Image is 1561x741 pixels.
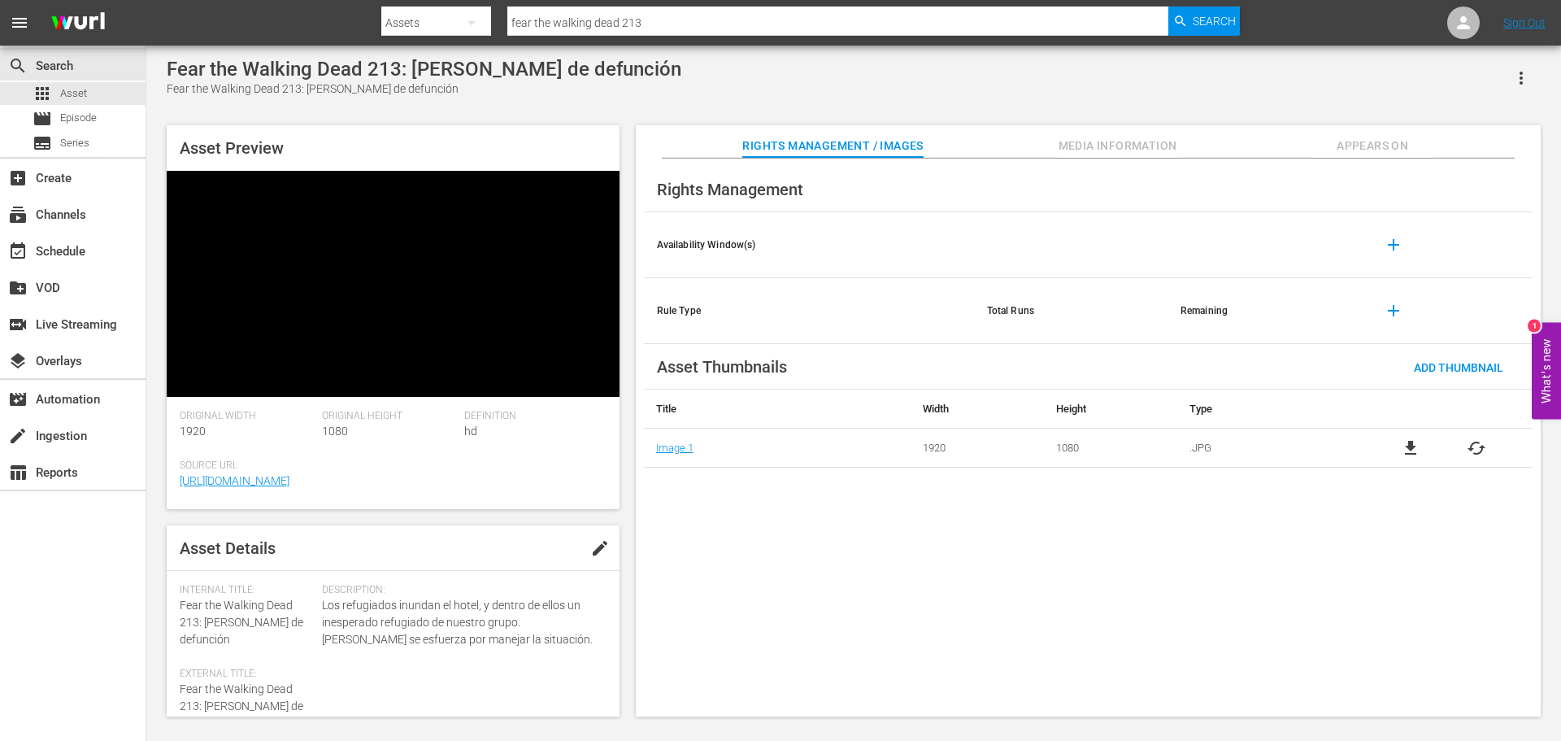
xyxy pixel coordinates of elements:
[1177,429,1355,468] td: .JPG
[911,390,1044,429] th: Width
[1374,225,1413,264] button: add
[39,4,117,42] img: ans4CAIJ8jUAAAAAAAAAAAAAAAAAAAAAAAAgQb4GAAAAAAAAAAAAAAAAAAAAAAAAJMjXAAAAAAAAAAAAAAAAAAAAAAAAgAT5G...
[1401,361,1516,374] span: Add Thumbnail
[1532,322,1561,419] button: Open Feedback Widget
[167,81,681,98] div: Fear the Walking Dead 213: [PERSON_NAME] de defunción
[8,56,28,76] span: Search
[911,429,1044,468] td: 1920
[180,682,303,730] span: Fear the Walking Dead 213: [PERSON_NAME] de defunción
[322,425,348,438] span: 1080
[180,410,314,423] span: Original Width
[8,278,28,298] span: VOD
[1401,438,1420,458] a: file_download
[1384,301,1403,320] span: add
[167,58,681,81] div: Fear the Walking Dead 213: [PERSON_NAME] de defunción
[180,474,289,487] a: [URL][DOMAIN_NAME]
[1311,136,1433,156] span: Appears On
[1177,390,1355,429] th: Type
[180,668,314,681] span: External Title:
[322,584,598,597] span: Description:
[10,13,29,33] span: menu
[180,584,314,597] span: Internal Title:
[180,138,284,158] span: Asset Preview
[1528,319,1541,332] div: 1
[1193,7,1236,36] span: Search
[657,357,787,377] span: Asset Thumbnails
[1374,291,1413,330] button: add
[1467,438,1486,458] button: cached
[1168,7,1240,36] button: Search
[644,212,974,278] th: Availability Window(s)
[974,278,1167,344] th: Total Runs
[60,110,97,126] span: Episode
[8,315,28,334] span: Live Streaming
[60,85,87,102] span: Asset
[1167,278,1361,344] th: Remaining
[180,425,206,438] span: 1920
[590,538,610,558] span: edit
[580,529,620,568] button: edit
[8,205,28,224] span: Channels
[60,135,89,151] span: Series
[8,168,28,188] span: Create
[8,426,28,446] span: Ingestion
[644,390,911,429] th: Title
[1044,390,1177,429] th: Height
[742,136,923,156] span: Rights Management / Images
[322,597,598,648] span: Los refugiados inundan el hotel, y dentro de ellos un inesperado refugiado de nuestro grupo. [PER...
[1044,429,1177,468] td: 1080
[1401,352,1516,381] button: Add Thumbnail
[33,84,52,103] span: Asset
[656,442,694,454] a: Image 1
[180,538,276,558] span: Asset Details
[180,460,598,473] span: Source Url
[322,410,456,423] span: Original Height
[1503,16,1546,29] a: Sign Out
[8,390,28,409] span: Automation
[33,109,52,129] span: Episode
[8,242,28,261] span: Schedule
[657,180,803,199] span: Rights Management
[1057,136,1179,156] span: Media Information
[1384,235,1403,255] span: add
[8,463,28,482] span: Reports
[464,425,477,438] span: hd
[33,133,52,153] span: Series
[644,278,974,344] th: Rule Type
[464,410,598,423] span: Definition
[8,351,28,371] span: Overlays
[180,599,303,646] span: Fear the Walking Dead 213: [PERSON_NAME] de defunción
